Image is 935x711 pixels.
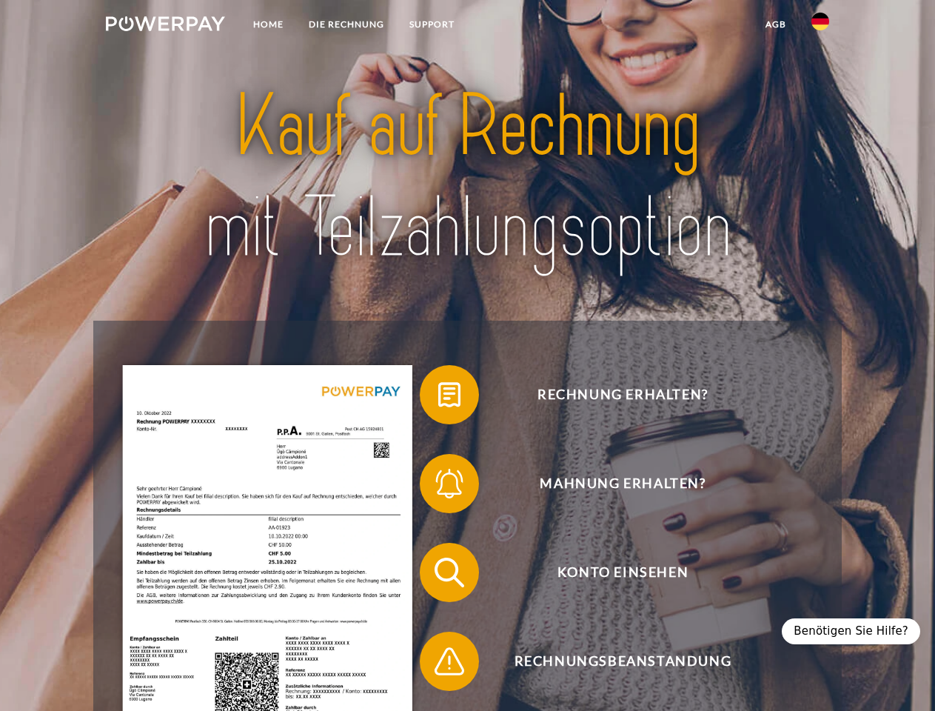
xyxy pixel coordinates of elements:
img: logo-powerpay-white.svg [106,16,225,31]
button: Rechnungsbeanstandung [420,632,805,691]
img: qb_search.svg [431,554,468,591]
span: Rechnung erhalten? [441,365,804,424]
button: Rechnung erhalten? [420,365,805,424]
img: qb_bill.svg [431,376,468,413]
a: DIE RECHNUNG [296,11,397,38]
img: qb_bell.svg [431,465,468,502]
button: Konto einsehen [420,543,805,602]
a: Home [241,11,296,38]
span: Konto einsehen [441,543,804,602]
a: agb [753,11,799,38]
img: de [811,13,829,30]
img: title-powerpay_de.svg [141,71,794,284]
span: Rechnungsbeanstandung [441,632,804,691]
div: Benötigen Sie Hilfe? [782,618,920,644]
span: Mahnung erhalten? [441,454,804,513]
a: SUPPORT [397,11,467,38]
img: qb_warning.svg [431,643,468,680]
button: Mahnung erhalten? [420,454,805,513]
